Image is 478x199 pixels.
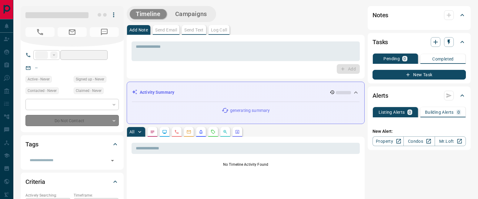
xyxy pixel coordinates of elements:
[129,28,148,32] p: Add Note
[373,91,388,100] h2: Alerts
[76,76,104,82] span: Signed up - Never
[130,9,167,19] button: Timeline
[186,129,191,134] svg: Emails
[373,88,466,103] div: Alerts
[373,136,404,146] a: Property
[25,137,119,152] div: Tags
[58,27,87,37] span: No Email
[457,110,460,114] p: 0
[383,57,400,61] p: Pending
[25,139,38,149] h2: Tags
[74,193,119,198] p: Timeframe:
[435,136,466,146] a: Mr.Loft
[373,10,388,20] h2: Notes
[373,128,466,135] p: New Alert:
[373,70,466,80] button: New Task
[373,37,388,47] h2: Tasks
[76,88,102,94] span: Claimed - Never
[25,177,45,187] h2: Criteria
[25,27,55,37] span: No Number
[403,57,406,61] p: 0
[211,129,216,134] svg: Requests
[403,136,435,146] a: Condos
[35,65,38,70] a: --
[373,35,466,49] div: Tasks
[140,89,174,96] p: Activity Summary
[199,129,203,134] svg: Listing Alerts
[162,129,167,134] svg: Lead Browsing Activity
[230,107,270,114] p: generating summary
[379,110,405,114] p: Listing Alerts
[25,193,71,198] p: Actively Searching:
[108,156,117,165] button: Open
[129,130,134,134] p: All
[25,115,119,126] div: Do Not Contact
[425,110,454,114] p: Building Alerts
[174,129,179,134] svg: Calls
[169,9,213,19] button: Campaigns
[90,27,119,37] span: No Number
[223,129,228,134] svg: Opportunities
[373,8,466,22] div: Notes
[28,88,57,94] span: Contacted - Never
[409,110,411,114] p: 0
[28,76,50,82] span: Active - Never
[432,57,454,61] p: Completed
[132,162,360,167] p: No Timeline Activity Found
[150,129,155,134] svg: Notes
[25,175,119,189] div: Criteria
[132,87,359,98] div: Activity Summary
[235,129,240,134] svg: Agent Actions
